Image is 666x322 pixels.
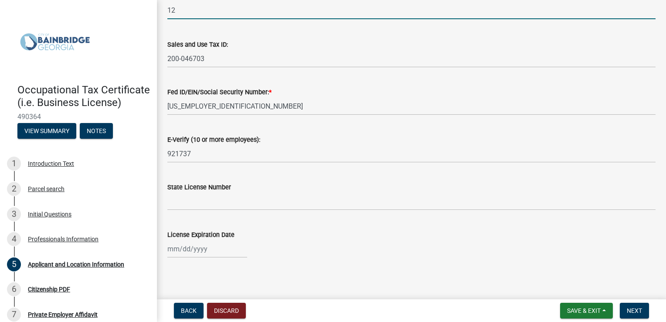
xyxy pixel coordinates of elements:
div: Introduction Text [28,161,74,167]
label: Sales and Use Tax ID: [167,42,228,48]
div: 3 [7,207,21,221]
button: Discard [207,303,246,319]
button: Save & Exit [560,303,613,319]
button: Notes [80,123,113,139]
div: Private Employer Affidavit [28,312,98,318]
h4: Occupational Tax Certificate (i.e. Business License) [17,84,150,109]
span: Next [627,307,642,314]
span: 490364 [17,113,139,121]
div: Professionals Information [28,236,99,242]
input: mm/dd/yyyy [167,240,247,258]
div: 5 [7,257,21,271]
div: 2 [7,182,21,196]
wm-modal-confirm: Summary [17,128,76,135]
div: Citizenship PDF [28,286,70,292]
div: 4 [7,232,21,246]
label: State License Number [167,185,231,191]
button: Next [620,303,649,319]
div: 6 [7,282,21,296]
button: Back [174,303,204,319]
label: License Expiration Date [167,232,234,238]
span: Save & Exit [567,307,601,314]
wm-modal-confirm: Notes [80,128,113,135]
div: Parcel search [28,186,65,192]
div: 1 [7,157,21,171]
div: 7 [7,308,21,322]
button: View Summary [17,123,76,139]
div: Applicant and Location Information [28,261,124,267]
label: E-Verify (10 or more employees): [167,137,260,143]
div: Initial Questions [28,211,71,217]
img: City of Bainbridge, Georgia (Canceled) [17,9,92,75]
label: Fed ID/EIN/Social Security Number: [167,89,272,96]
span: Back [181,307,197,314]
